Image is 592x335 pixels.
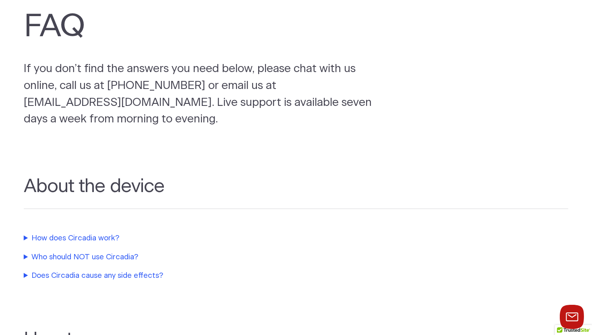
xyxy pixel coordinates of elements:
h1: FAQ [24,8,359,45]
summary: Who should NOT use Circadia? [24,252,362,263]
summary: How does Circadia work? [24,233,362,244]
p: If you don’t find the answers you need below, please chat with us online, call us at [PHONE_NUMBE... [24,61,376,128]
h2: About the device [24,176,568,209]
button: Launch chat [560,305,584,329]
summary: Does Circadia cause any side effects? [24,270,362,281]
